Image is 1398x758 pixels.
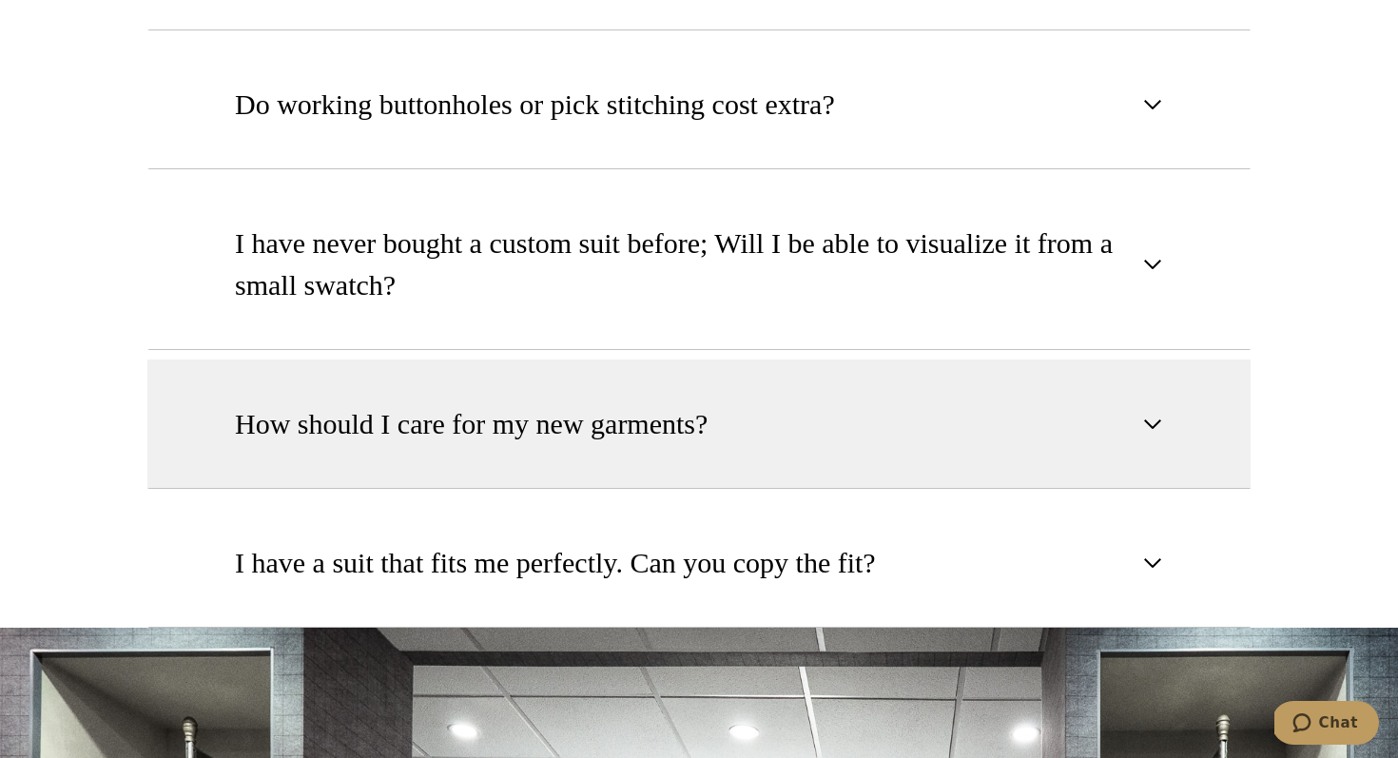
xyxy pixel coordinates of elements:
button: I have never bought a custom suit before; Will I be able to visualize it from a small swatch? [147,179,1251,350]
iframe: Opens a widget where you can chat to one of our agents [1274,701,1379,748]
span: I have a suit that fits me perfectly. Can you copy the fit? [235,542,876,584]
button: Do working buttonholes or pick stitching cost extra? [147,40,1251,169]
span: Do working buttonholes or pick stitching cost extra? [235,84,835,126]
span: I have never bought a custom suit before; Will I be able to visualize it from a small swatch? [235,223,1132,306]
span: How should I care for my new garments? [235,403,708,445]
button: How should I care for my new garments? [147,360,1251,489]
button: I have a suit that fits me perfectly. Can you copy the fit? [147,498,1251,628]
